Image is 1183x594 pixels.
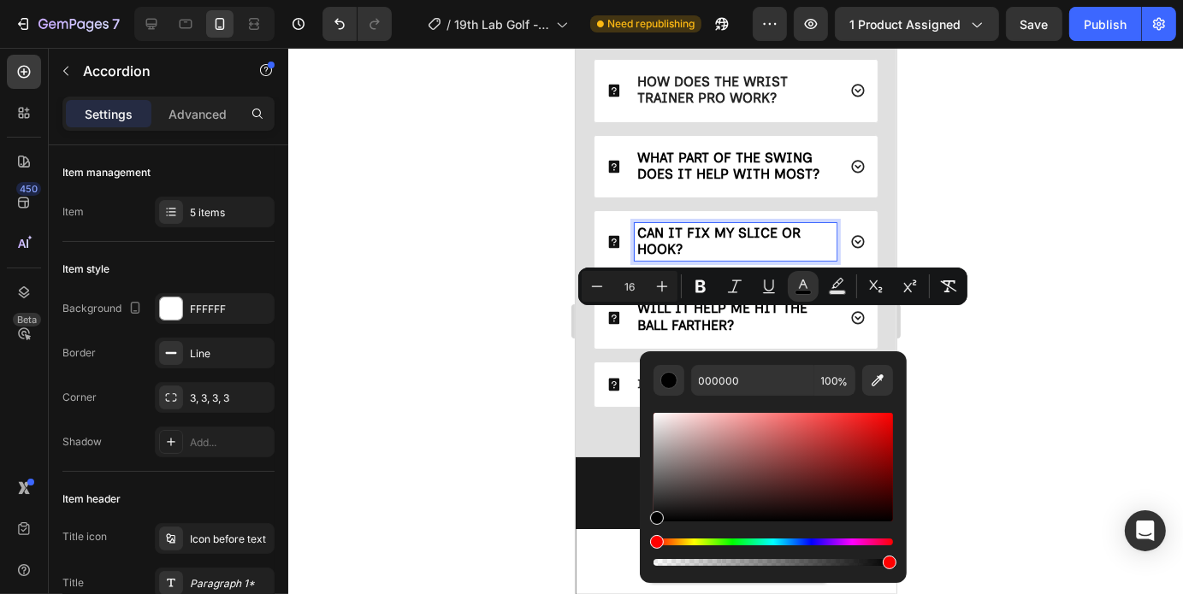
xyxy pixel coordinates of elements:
div: Title [62,575,84,591]
div: 450 [16,182,41,196]
button: Save [1006,7,1062,41]
div: 5 items [190,205,270,221]
div: Item [62,204,84,220]
div: 3, 3, 3, 3 [190,391,270,406]
div: Hue [654,538,893,545]
div: Publish [1084,15,1127,33]
span: % [838,373,849,391]
div: Background [62,297,145,321]
button: Publish [1069,7,1141,41]
span: 1 product assigned [849,15,961,33]
div: Border [62,345,96,361]
div: FFFFFF [190,302,270,317]
div: Editor contextual toolbar [578,268,967,305]
div: Beta [13,313,41,326]
span: 19th Lab Golf - Wrist Trainer Pro [454,15,549,33]
div: Item management [62,165,151,180]
span: / [447,15,451,33]
p: Accordion [83,61,228,81]
span: Need republishing [607,16,695,32]
div: Add... [190,435,270,450]
span: Save [1020,17,1049,32]
p: Settings [85,105,133,123]
div: Paragraph 1* [190,576,270,591]
div: Open Intercom Messenger [1125,510,1166,551]
div: Title icon [62,529,107,544]
p: 7 [112,14,120,34]
div: Shadow [62,434,102,450]
div: Item header [62,491,121,507]
div: Undo/Redo [322,7,392,41]
iframe: Design area [576,48,896,594]
p: Advanced [169,105,227,123]
div: Item style [62,262,109,277]
div: Corner [62,390,97,405]
div: Icon before text [190,532,270,547]
button: 1 product assigned [835,7,999,41]
div: Line [190,346,270,362]
input: E.g FFFFFF [691,365,814,396]
button: 7 [7,7,127,41]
